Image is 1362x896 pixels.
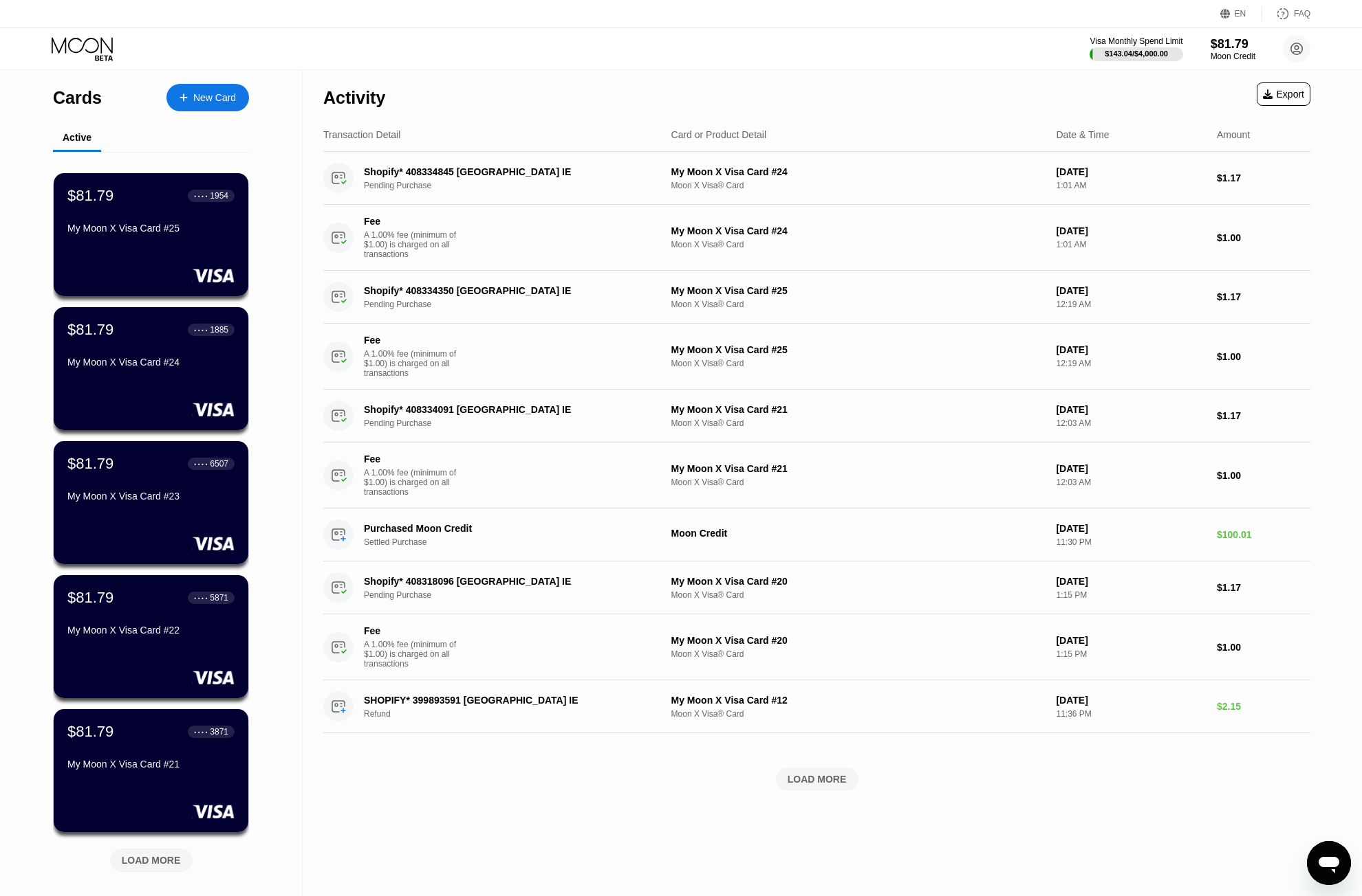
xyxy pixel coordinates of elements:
[671,240,1046,249] div: Moon X Visa® Card
[67,759,235,770] div: My Moon X Visa Card #21
[788,773,847,785] div: LOAD MORE
[194,462,208,466] div: ● ● ● ●
[671,418,1046,428] div: Moon X Visa® Card
[364,625,460,636] div: Fee
[1217,351,1310,362] div: $1.00
[323,508,1310,561] div: Purchased Moon CreditSettled PurchaseMoon Credit[DATE]11:30 PM$100.01
[67,625,235,636] div: My Moon X Visa Card #22
[54,307,248,430] div: $81.79● ● ● ●1885My Moon X Visa Card #24
[1262,7,1310,21] div: FAQ
[67,357,235,368] div: My Moon X Visa Card #24
[323,561,1310,614] div: Shopify* 408318096 [GEOGRAPHIC_DATA] IEPending PurchaseMy Moon X Visa Card #20Moon X Visa® Card[D...
[1235,9,1246,19] div: EN
[364,216,460,227] div: Fee
[1217,129,1250,140] div: Amount
[1056,523,1206,534] div: [DATE]
[364,335,460,346] div: Fee
[194,328,208,332] div: ● ● ● ●
[323,205,1310,271] div: FeeA 1.00% fee (minimum of $1.00) is charged on all transactionsMy Moon X Visa Card #24Moon X Vis...
[1217,410,1310,421] div: $1.17
[364,468,467,497] div: A 1.00% fee (minimum of $1.00) is charged on all transactions
[364,404,646,415] div: Shopify* 408334091 [GEOGRAPHIC_DATA] IE
[1217,232,1310,243] div: $1.00
[364,695,646,706] div: SHOPIFY* 399893591 [GEOGRAPHIC_DATA] IE
[1217,529,1310,540] div: $100.01
[1056,590,1206,600] div: 1:15 PM
[323,614,1310,680] div: FeeA 1.00% fee (minimum of $1.00) is charged on all transactionsMy Moon X Visa Card #20Moon X Vis...
[54,441,248,564] div: $81.79● ● ● ●6507My Moon X Visa Card #23
[671,635,1046,646] div: My Moon X Visa Card #20
[1056,478,1206,487] div: 12:03 AM
[1217,291,1310,302] div: $1.17
[1056,300,1206,309] div: 12:19 AM
[671,463,1046,474] div: My Moon X Visa Card #21
[1056,181,1206,190] div: 1:01 AM
[122,854,181,866] div: LOAD MORE
[671,285,1046,296] div: My Moon X Visa Card #25
[1056,240,1206,249] div: 1:01 AM
[1056,166,1206,177] div: [DATE]
[1056,225,1206,236] div: [DATE]
[210,325,228,335] div: 1885
[1307,841,1351,885] iframe: Nút để khởi chạy cửa sổ nhắn tin
[67,187,113,205] div: $81.79
[1056,709,1206,719] div: 11:36 PM
[364,453,460,464] div: Fee
[671,709,1046,719] div: Moon X Visa® Card
[671,576,1046,587] div: My Moon X Visa Card #20
[1211,37,1255,61] div: $81.79Moon Credit
[1263,89,1304,100] div: Export
[323,88,385,108] div: Activity
[100,843,203,872] div: LOAD MORE
[194,596,208,600] div: ● ● ● ●
[323,390,1310,443] div: Shopify* 408334091 [GEOGRAPHIC_DATA] IEPending PurchaseMy Moon X Visa Card #21Moon X Visa® Card[D...
[194,194,208,198] div: ● ● ● ●
[67,455,113,473] div: $81.79
[323,443,1310,508] div: FeeA 1.00% fee (minimum of $1.00) is charged on all transactionsMy Moon X Visa Card #21Moon X Vis...
[1220,7,1262,21] div: EN
[323,271,1310,324] div: Shopify* 408334350 [GEOGRAPHIC_DATA] IEPending PurchaseMy Moon X Visa Card #25Moon X Visa® Card[D...
[54,575,248,698] div: $81.79● ● ● ●5871My Moon X Visa Card #22
[63,132,91,143] div: Active
[671,225,1046,236] div: My Moon X Visa Card #24
[54,173,248,296] div: $81.79● ● ● ●1954My Moon X Visa Card #25
[67,723,113,741] div: $81.79
[364,285,646,296] div: Shopify* 408334350 [GEOGRAPHIC_DATA] IE
[1217,172,1310,183] div: $1.17
[67,589,113,607] div: $81.79
[53,88,102,108] div: Cards
[323,680,1310,733] div: SHOPIFY* 399893591 [GEOGRAPHIC_DATA] IERefundMy Moon X Visa Card #12Moon X Visa® Card[DATE]11:36 ...
[1056,285,1206,296] div: [DATE]
[67,321,113,339] div: $81.79
[671,695,1046,706] div: My Moon X Visa Card #12
[1056,129,1109,140] div: Date & Time
[1056,576,1206,587] div: [DATE]
[323,129,400,140] div: Transaction Detail
[1056,344,1206,355] div: [DATE]
[1056,695,1206,706] div: [DATE]
[1056,635,1206,646] div: [DATE]
[1217,642,1310,653] div: $1.00
[364,590,667,600] div: Pending Purchase
[1056,404,1206,415] div: [DATE]
[1056,463,1206,474] div: [DATE]
[210,727,228,737] div: 3871
[364,523,646,534] div: Purchased Moon Credit
[193,92,236,104] div: New Card
[323,324,1310,390] div: FeeA 1.00% fee (minimum of $1.00) is charged on all transactionsMy Moon X Visa Card #25Moon X Vis...
[1211,37,1255,52] div: $81.79
[323,768,1310,791] div: LOAD MORE
[671,359,1046,368] div: Moon X Visa® Card
[1090,36,1182,46] div: Visa Monthly Spend Limit
[1217,582,1310,593] div: $1.17
[67,223,235,234] div: My Moon X Visa Card #25
[364,709,667,719] div: Refund
[364,349,467,378] div: A 1.00% fee (minimum of $1.00) is charged on all transactions
[1056,418,1206,428] div: 12:03 AM
[671,404,1046,415] div: My Moon X Visa Card #21
[1056,537,1206,547] div: 11:30 PM
[194,730,208,734] div: ● ● ● ●
[364,640,467,669] div: A 1.00% fee (minimum of $1.00) is charged on all transactions
[671,649,1046,659] div: Moon X Visa® Card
